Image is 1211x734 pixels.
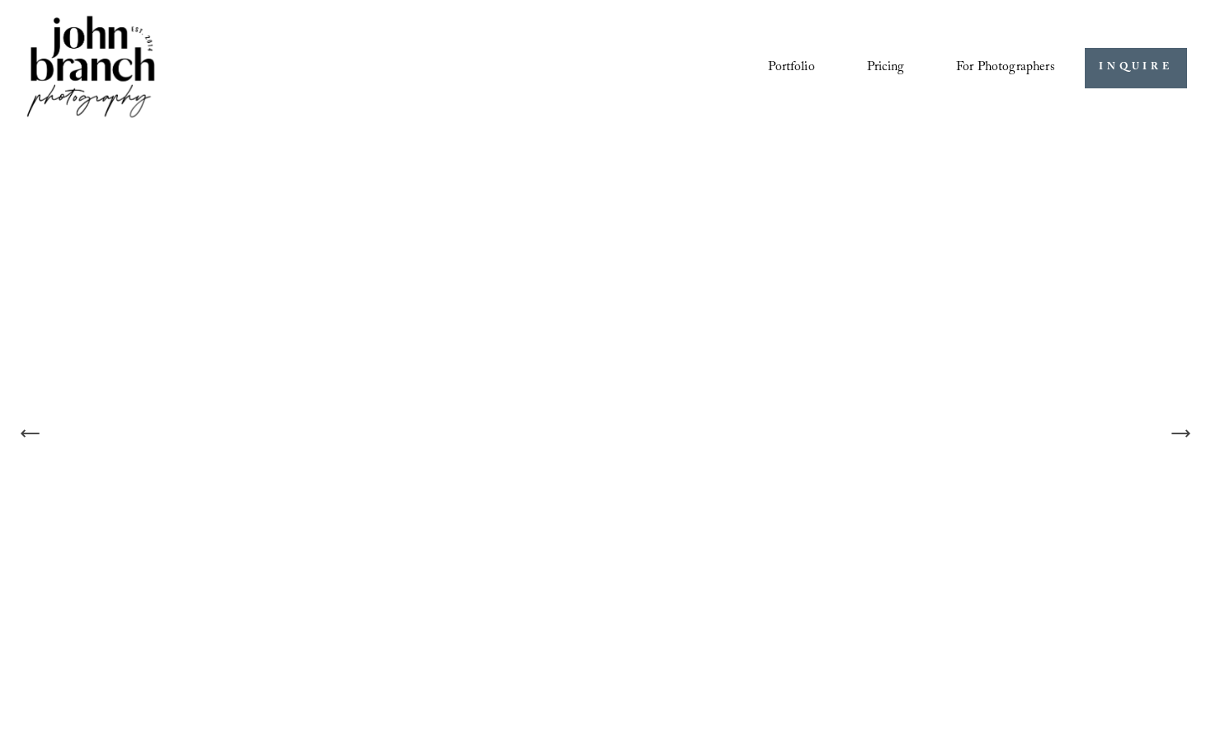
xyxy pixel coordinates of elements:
[1085,48,1186,88] a: INQUIRE
[956,54,1055,82] a: folder dropdown
[24,12,158,124] img: John Branch IV Photography
[867,54,904,82] a: Pricing
[1162,415,1199,452] button: Next Slide
[956,55,1055,81] span: For Photographers
[768,54,814,82] a: Portfolio
[12,415,49,452] button: Previous Slide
